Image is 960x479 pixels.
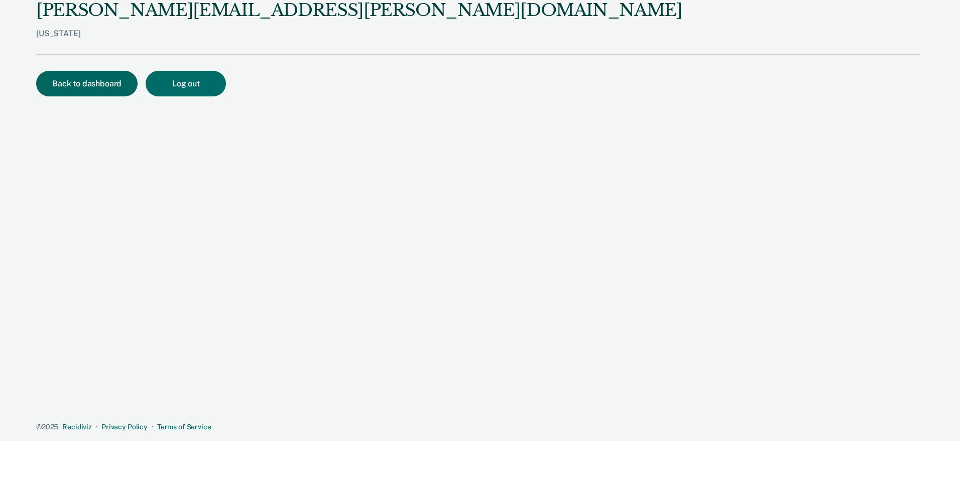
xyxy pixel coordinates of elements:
button: Back to dashboard [36,71,138,96]
a: Terms of Service [157,423,211,431]
a: Recidiviz [62,423,92,431]
span: © 2025 [36,423,58,431]
div: [US_STATE] [36,29,682,54]
div: · · [36,423,920,431]
a: Back to dashboard [36,80,146,88]
button: Log out [146,71,226,96]
a: Privacy Policy [101,423,148,431]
